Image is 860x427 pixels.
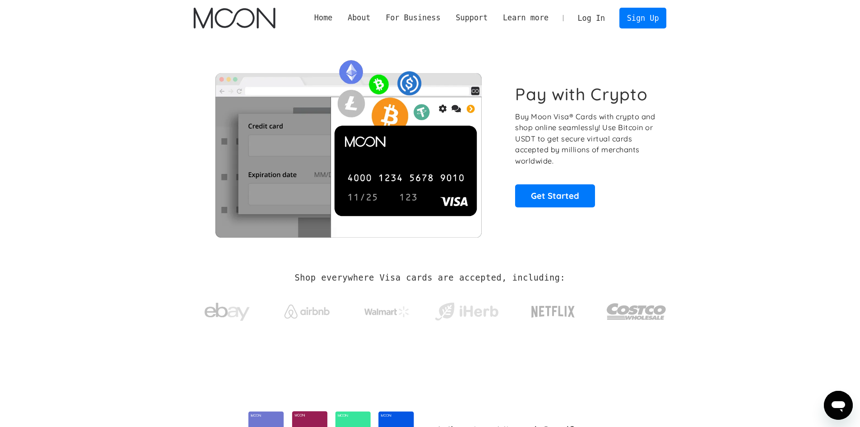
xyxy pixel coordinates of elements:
[515,111,656,167] p: Buy Moon Visa® Cards with crypto and shop online seamlessly! Use Bitcoin or USDT to get secure vi...
[515,184,595,207] a: Get Started
[205,298,250,326] img: ebay
[194,54,503,237] img: Moon Cards let you spend your crypto anywhere Visa is accepted.
[515,84,648,104] h1: Pay with Crypto
[530,300,576,323] img: Netflix
[448,12,495,23] div: Support
[824,391,853,420] iframe: Knap til at åbne messaging-vindue
[340,12,378,23] div: About
[364,306,409,317] img: Walmart
[433,300,500,324] img: iHerb
[295,273,565,283] h2: Shop everywhere Visa cards are accepted, including:
[348,12,371,23] div: About
[433,291,500,328] a: iHerb
[606,295,667,328] img: Costco
[386,12,440,23] div: For Business
[495,12,556,23] div: Learn more
[503,12,549,23] div: Learn more
[194,289,261,331] a: ebay
[378,12,448,23] div: For Business
[570,8,613,28] a: Log In
[284,305,330,319] img: Airbnb
[273,296,340,323] a: Airbnb
[456,12,488,23] div: Support
[606,286,667,333] a: Costco
[194,8,275,28] a: home
[513,291,594,328] a: Netflix
[307,12,340,23] a: Home
[619,8,666,28] a: Sign Up
[353,297,420,322] a: Walmart
[194,8,275,28] img: Moon Logo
